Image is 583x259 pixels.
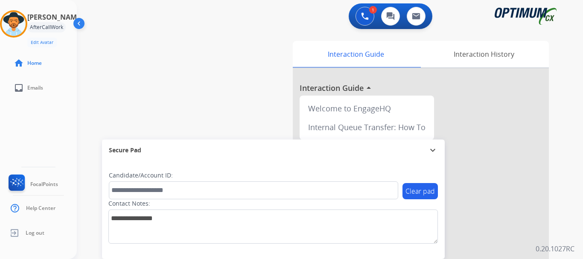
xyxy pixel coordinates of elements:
mat-icon: home [14,58,24,68]
span: Emails [27,84,43,91]
span: FocalPoints [30,181,58,188]
img: avatar [2,12,26,36]
label: Candidate/Account ID: [109,171,173,180]
button: Clear pad [402,183,438,199]
span: Log out [26,230,44,236]
div: 1 [369,6,377,14]
a: FocalPoints [7,175,58,194]
div: AfterCallWork [27,22,66,32]
h3: [PERSON_NAME] [27,12,83,22]
div: Interaction History [419,41,549,67]
span: Secure Pad [109,146,141,154]
div: Interaction Guide [293,41,419,67]
span: Help Center [26,205,55,212]
label: Contact Notes: [108,199,150,208]
p: 0.20.1027RC [536,244,574,254]
div: Internal Queue Transfer: How To [303,118,431,137]
button: Edit Avatar [27,38,57,47]
span: Home [27,60,42,67]
mat-icon: expand_more [428,145,438,155]
div: Welcome to EngageHQ [303,99,431,118]
mat-icon: inbox [14,83,24,93]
